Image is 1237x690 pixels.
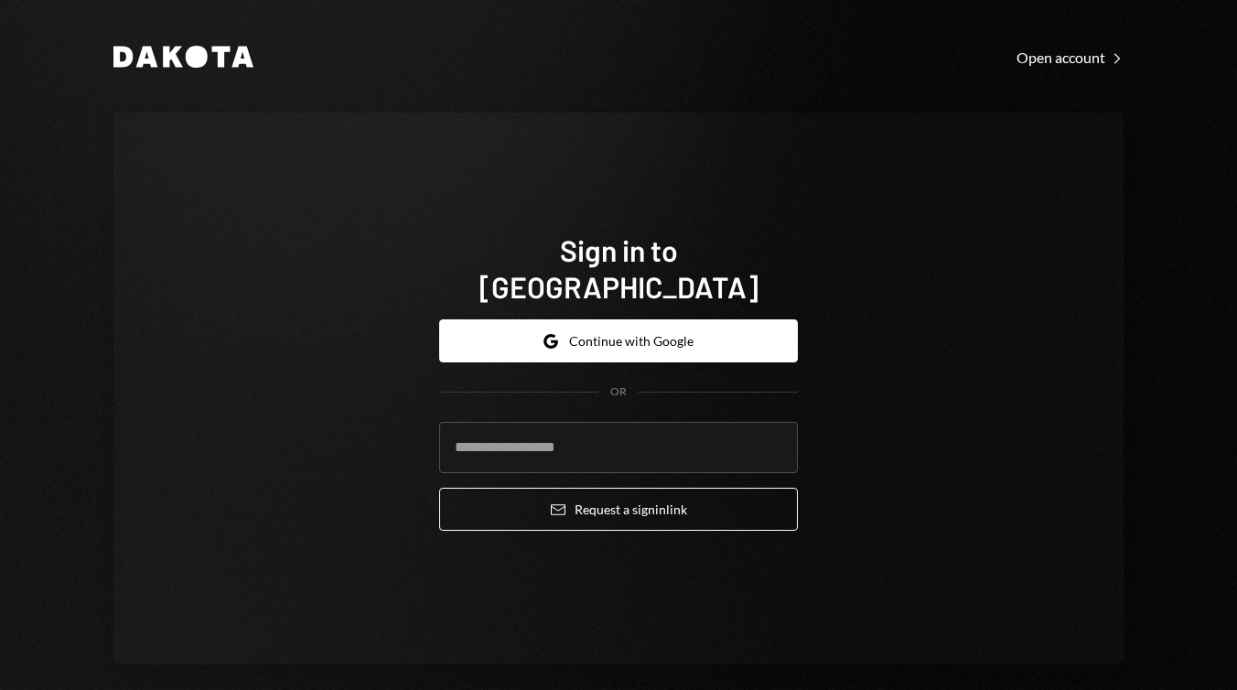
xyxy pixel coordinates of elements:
button: Request a signinlink [439,488,798,531]
div: OR [610,384,627,400]
a: Open account [1016,47,1124,67]
h1: Sign in to [GEOGRAPHIC_DATA] [439,232,798,305]
button: Continue with Google [439,319,798,362]
div: Open account [1016,49,1124,67]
